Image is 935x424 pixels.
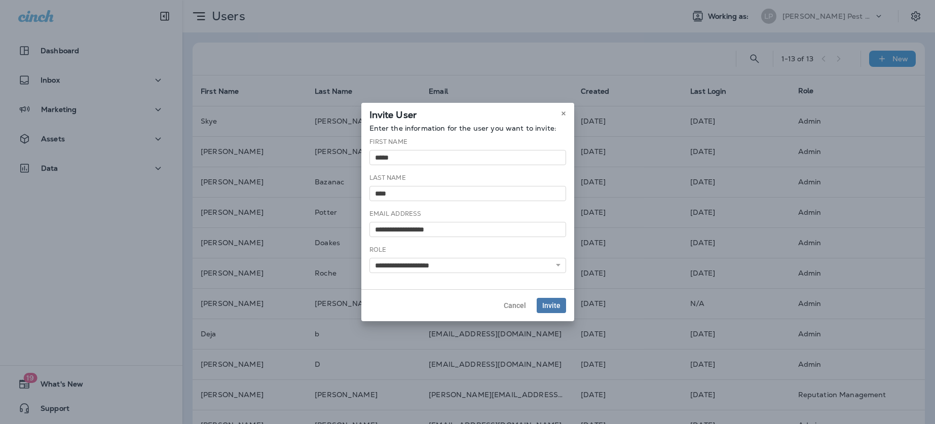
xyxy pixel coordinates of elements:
label: Last Name [369,174,406,182]
p: Enter the information for the user you want to invite: [369,124,566,132]
label: Email Address [369,210,422,218]
span: Cancel [504,302,526,309]
div: Invite User [361,103,574,124]
span: Invite [542,302,560,309]
label: Role [369,246,387,254]
label: First Name [369,138,407,146]
button: Invite [537,298,566,313]
button: Cancel [498,298,532,313]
